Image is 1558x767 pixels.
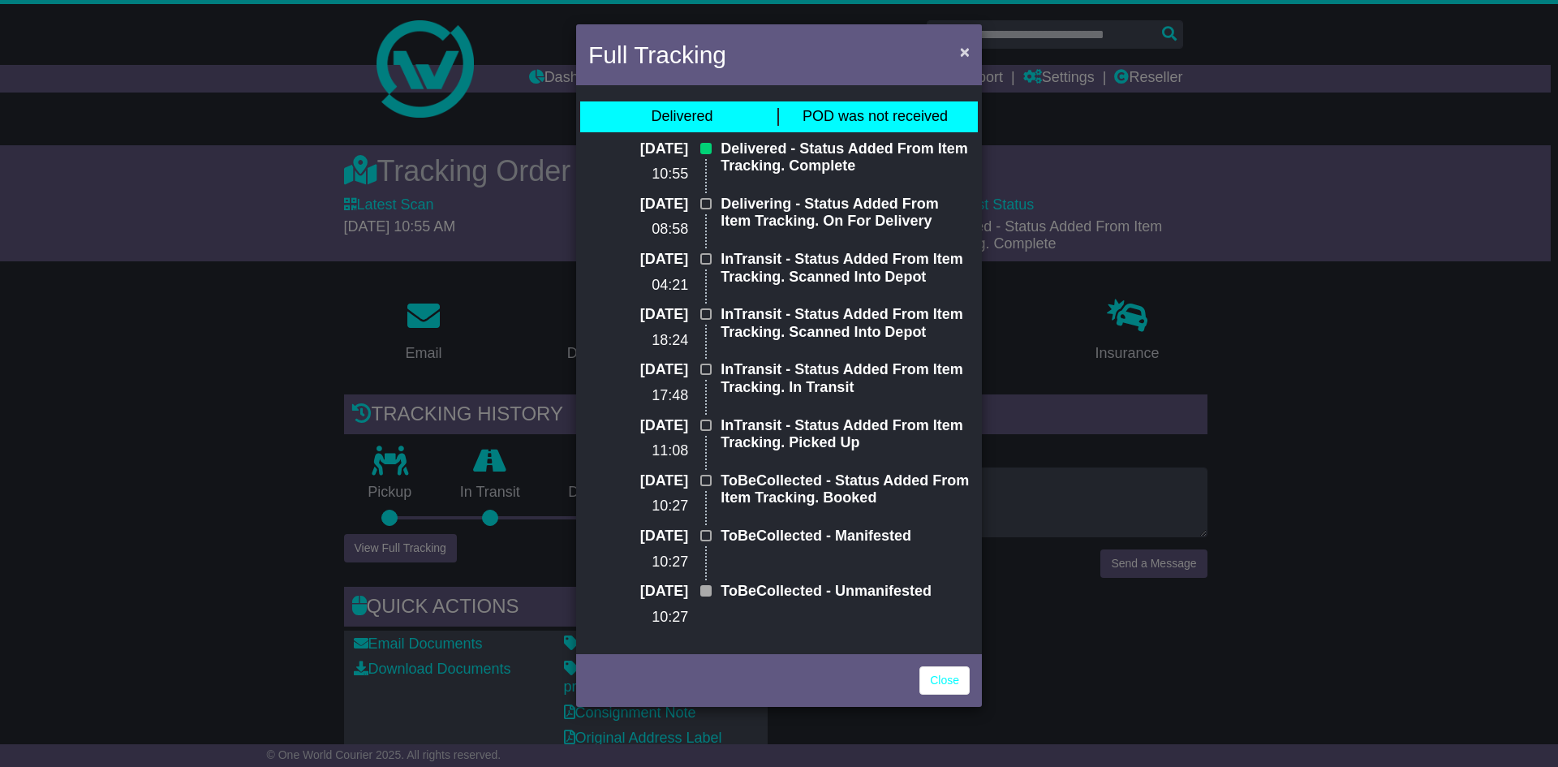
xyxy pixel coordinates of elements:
p: ToBeCollected - Status Added From Item Tracking. Booked [721,472,970,507]
p: [DATE] [588,140,688,158]
p: [DATE] [588,528,688,545]
p: 17:48 [588,387,688,405]
h4: Full Tracking [588,37,726,73]
p: 18:24 [588,332,688,350]
p: InTransit - Status Added From Item Tracking. Scanned Into Depot [721,306,970,341]
p: [DATE] [588,583,688,601]
p: ToBeCollected - Unmanifested [721,583,970,601]
p: Delivering - Status Added From Item Tracking. On For Delivery [721,196,970,231]
p: ToBeCollected - Manifested [721,528,970,545]
p: InTransit - Status Added From Item Tracking. In Transit [721,361,970,396]
p: 11:08 [588,442,688,460]
p: [DATE] [588,472,688,490]
a: Close [919,666,970,695]
p: 08:58 [588,221,688,239]
div: Delivered [651,108,712,126]
p: InTransit - Status Added From Item Tracking. Scanned Into Depot [721,251,970,286]
p: InTransit - Status Added From Item Tracking. Picked Up [721,417,970,452]
p: [DATE] [588,417,688,435]
p: 10:27 [588,609,688,627]
p: 10:55 [588,166,688,183]
p: [DATE] [588,196,688,213]
p: [DATE] [588,361,688,379]
p: 10:27 [588,498,688,515]
span: × [960,42,970,61]
span: POD was not received [803,108,948,124]
p: 10:27 [588,554,688,571]
button: Close [952,35,978,68]
p: 04:21 [588,277,688,295]
p: [DATE] [588,306,688,324]
p: [DATE] [588,251,688,269]
p: Delivered - Status Added From Item Tracking. Complete [721,140,970,175]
